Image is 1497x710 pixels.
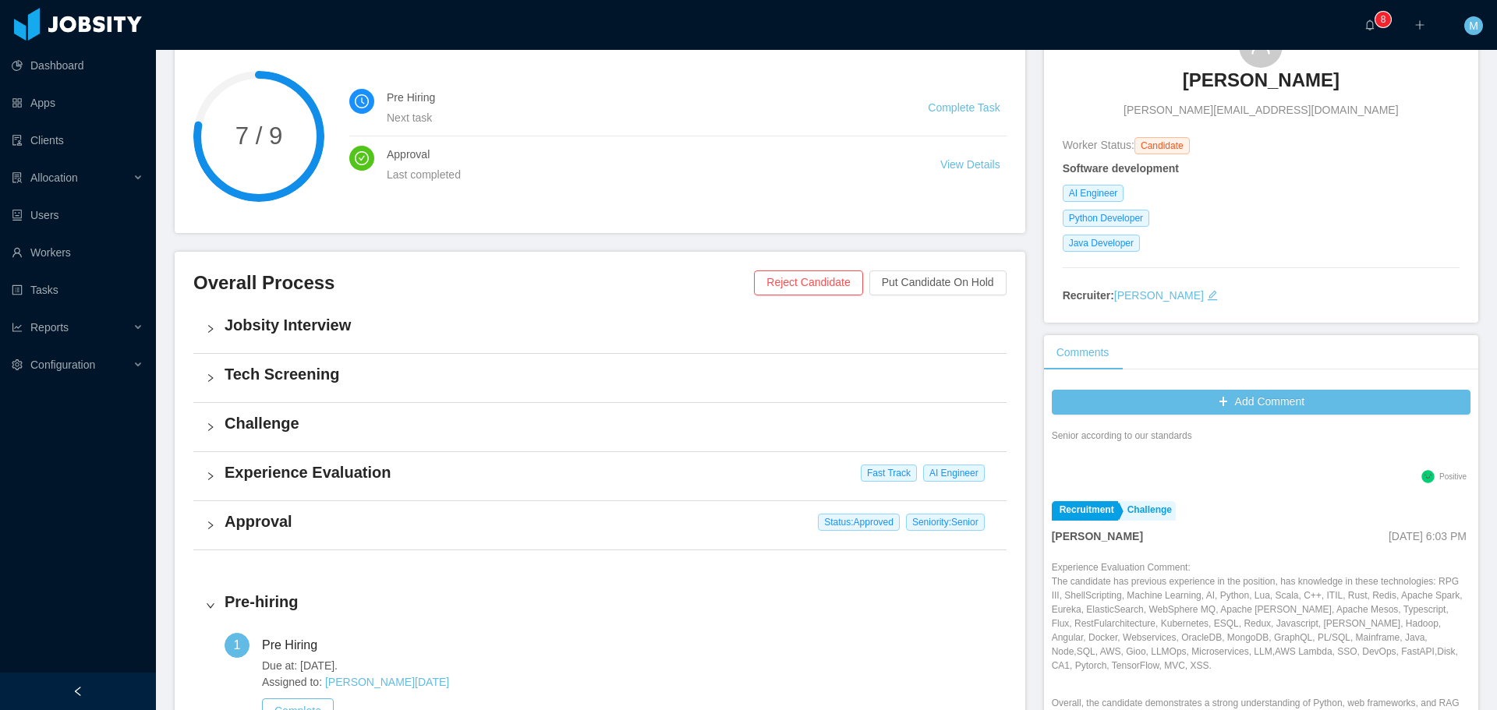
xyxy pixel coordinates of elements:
[1364,19,1375,30] i: icon: bell
[262,633,330,658] div: Pre Hiring
[193,305,1007,353] div: icon: rightJobsity Interview
[12,359,23,370] i: icon: setting
[193,581,1007,630] div: icon: rightPre-hiring
[818,514,900,531] span: Status: Approved
[12,200,143,231] a: icon: robotUsers
[1389,530,1467,542] span: [DATE] 6:03 PM
[225,591,994,613] h4: Pre-hiring
[1044,335,1122,370] div: Comments
[1414,19,1425,30] i: icon: plus
[1183,68,1340,102] a: [PERSON_NAME]
[1063,210,1149,227] span: Python Developer
[12,87,143,118] a: icon: appstoreApps
[225,314,994,336] h4: Jobsity Interview
[325,676,449,688] a: [PERSON_NAME][DATE]
[387,146,903,163] h4: Approval
[1183,68,1340,93] h3: [PERSON_NAME]
[12,50,143,81] a: icon: pie-chartDashboard
[754,270,862,295] button: Reject Candidate
[1120,501,1176,521] a: Challenge
[12,274,143,306] a: icon: profileTasks
[869,270,1007,295] button: Put Candidate On Hold
[1124,102,1398,118] span: [PERSON_NAME][EMAIL_ADDRESS][DOMAIN_NAME]
[30,171,78,184] span: Allocation
[1052,390,1470,415] button: icon: plusAdd Comment
[906,514,985,531] span: Seniority: Senior
[206,601,215,610] i: icon: right
[193,403,1007,451] div: icon: rightChallenge
[355,151,369,165] i: icon: check-circle
[225,461,994,483] h4: Experience Evaluation
[355,94,369,108] i: icon: clock-circle
[1469,16,1478,35] span: M
[1114,289,1204,302] a: [PERSON_NAME]
[193,124,324,148] span: 7 / 9
[940,158,1000,171] a: View Details
[923,465,985,482] span: AI Engineer
[262,658,994,674] span: Due at: [DATE].
[1052,415,1192,466] div: Approval Task Comment:
[206,373,215,383] i: icon: right
[1134,137,1190,154] span: Candidate
[12,322,23,333] i: icon: line-chart
[1063,185,1124,202] span: AI Engineer
[387,166,903,183] div: Last completed
[1439,472,1467,481] span: Positive
[12,237,143,268] a: icon: userWorkers
[206,521,215,530] i: icon: right
[30,321,69,334] span: Reports
[225,363,994,385] h4: Tech Screening
[1063,235,1140,252] span: Java Developer
[1207,290,1218,301] i: icon: edit
[225,510,994,532] h4: Approval
[861,465,917,482] span: Fast Track
[1052,501,1118,521] a: Recruitment
[234,638,241,652] span: 1
[225,412,994,434] h4: Challenge
[12,172,23,183] i: icon: solution
[262,674,994,691] span: Assigned to:
[206,472,215,481] i: icon: right
[387,89,890,106] h4: Pre Hiring
[1052,574,1470,673] p: The candidate has previous experience in the position, has knowledge in these technologies: RPG I...
[928,101,1000,114] a: Complete Task
[1052,429,1192,443] p: Senior according to our standards
[1063,139,1134,151] span: Worker Status:
[193,501,1007,549] div: icon: rightApproval
[1063,162,1179,175] strong: Software development
[1375,12,1391,27] sup: 8
[1381,12,1386,27] p: 8
[1063,289,1114,302] strong: Recruiter:
[193,354,1007,402] div: icon: rightTech Screening
[206,324,215,334] i: icon: right
[30,359,95,371] span: Configuration
[387,109,890,126] div: Next task
[206,422,215,432] i: icon: right
[193,270,754,295] h3: Overall Process
[193,452,1007,500] div: icon: rightExperience Evaluation
[12,125,143,156] a: icon: auditClients
[1052,530,1143,542] strong: [PERSON_NAME]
